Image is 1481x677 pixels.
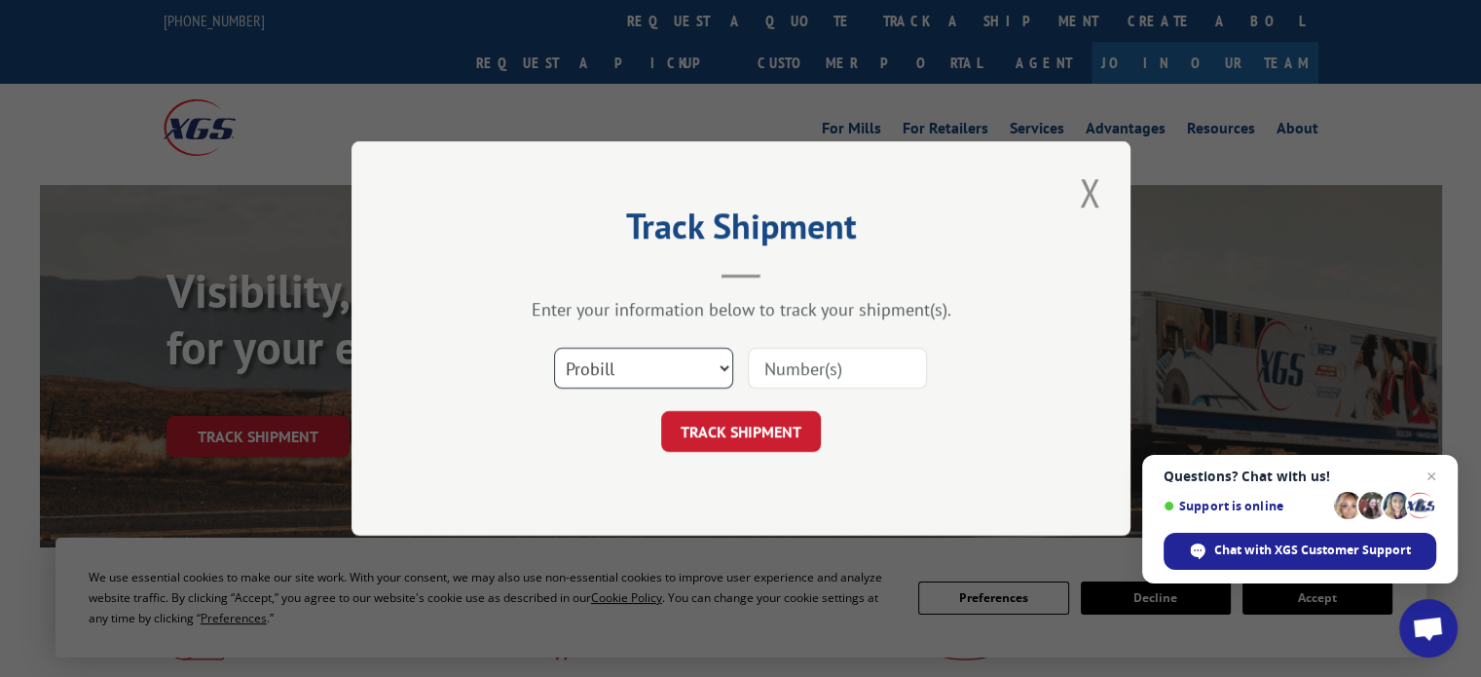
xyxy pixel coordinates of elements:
[1164,469,1436,484] span: Questions? Chat with us!
[1073,166,1106,219] button: Close modal
[1399,599,1458,658] a: Open chat
[1164,499,1327,513] span: Support is online
[1164,533,1436,570] span: Chat with XGS Customer Support
[748,348,927,389] input: Number(s)
[449,298,1033,320] div: Enter your information below to track your shipment(s).
[449,212,1033,249] h2: Track Shipment
[1214,542,1411,559] span: Chat with XGS Customer Support
[661,411,821,452] button: TRACK SHIPMENT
